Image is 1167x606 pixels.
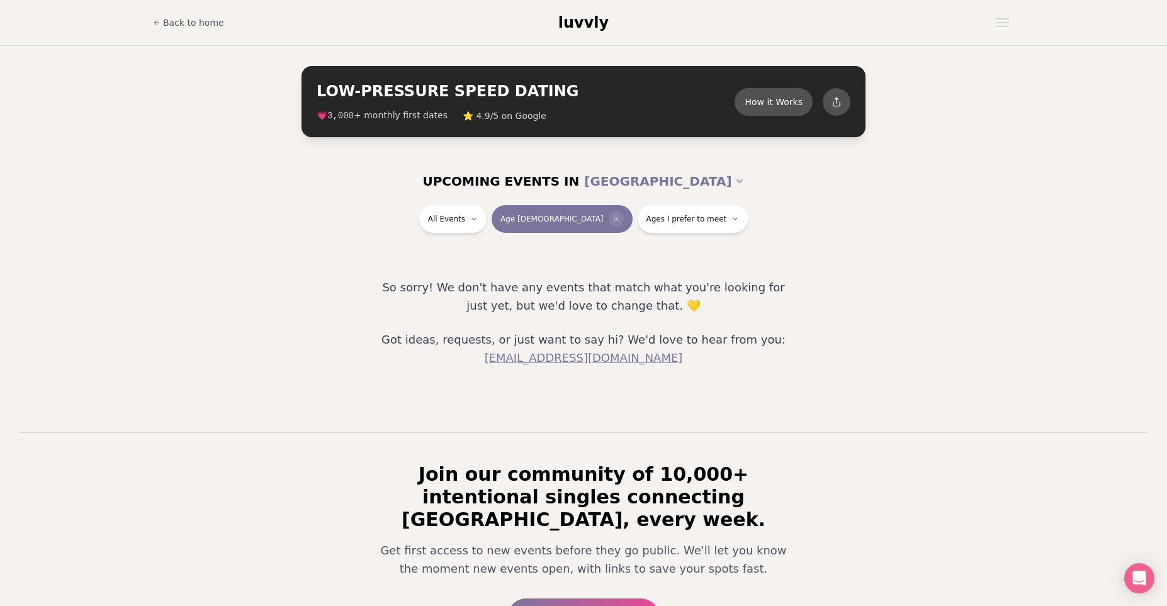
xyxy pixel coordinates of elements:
[558,13,609,33] a: luvvly
[463,109,546,122] span: ⭐ 4.9/5 on Google
[1124,563,1154,593] div: Open Intercom Messenger
[638,205,748,233] button: Ages I prefer to meet
[422,172,579,190] span: UPCOMING EVENTS IN
[485,351,683,364] a: [EMAIL_ADDRESS][DOMAIN_NAME]
[153,10,224,35] a: Back to home
[317,81,735,101] h2: LOW-PRESSURE SPEED DATING
[609,211,624,227] span: Clear age
[372,330,795,368] p: Got ideas, requests, or just want to say hi? We'd love to hear from you:
[419,205,487,233] button: All Events
[327,111,354,121] span: 3,000
[735,88,813,116] button: How it Works
[372,278,795,315] p: So sorry! We don't have any events that match what you're looking for just yet, but we'd love to ...
[492,205,632,233] button: Age [DEMOGRAPHIC_DATA]Clear age
[362,463,805,531] h2: Join our community of 10,000+ intentional singles connecting [GEOGRAPHIC_DATA], every week.
[372,541,795,578] p: Get first access to new events before they go public. We'll let you know the moment new events op...
[500,214,603,224] span: Age [DEMOGRAPHIC_DATA]
[317,109,448,122] span: 💗 + monthly first dates
[558,14,609,31] span: luvvly
[584,167,744,195] button: [GEOGRAPHIC_DATA]
[646,214,727,224] span: Ages I prefer to meet
[428,214,465,224] span: All Events
[991,13,1014,32] button: Open menu
[163,16,224,29] span: Back to home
